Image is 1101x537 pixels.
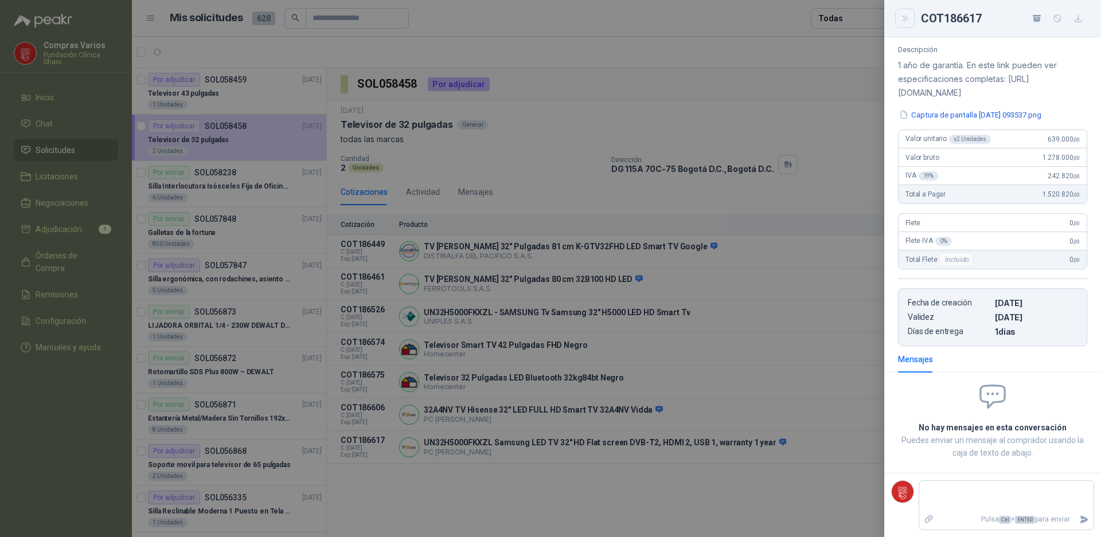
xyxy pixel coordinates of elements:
div: 19 % [919,171,939,181]
p: Validez [908,312,990,322]
span: ,00 [1073,173,1080,179]
span: Flete [905,219,920,227]
span: 1.278.000 [1043,154,1080,162]
span: ,00 [1073,220,1080,226]
span: Total Flete [905,253,976,266]
div: Mensajes [898,353,933,366]
span: Valor unitario [905,135,991,144]
span: IVA [905,171,938,181]
p: Fecha de creación [908,298,990,308]
span: 1.520.820 [1043,190,1080,198]
span: 0 [1069,237,1080,245]
span: Valor bruto [905,154,939,162]
button: Close [898,11,912,25]
div: COT186617 [921,9,1087,28]
span: 242.820 [1048,172,1080,180]
h2: No hay mensajes en esta conversación [898,421,1087,434]
span: ,00 [1073,155,1080,161]
span: ,00 [1073,136,1080,143]
p: Días de entrega [908,327,990,336]
button: Enviar [1075,509,1094,530]
p: Descripción [898,45,1087,54]
span: ENTER [1015,516,1035,524]
div: x 2 Unidades [949,135,991,144]
span: Flete IVA [905,237,952,246]
span: ,00 [1073,238,1080,245]
label: Adjuntar archivos [919,509,939,530]
span: ,00 [1073,257,1080,263]
p: Puedes enviar un mensaje al comprador usando la caja de texto de abajo. [898,434,1087,459]
div: Incluido [939,253,974,266]
span: 0 [1069,219,1080,227]
p: [DATE] [995,298,1077,308]
span: ,00 [1073,191,1080,198]
span: 0 [1069,256,1080,264]
p: 1 año de garantía. En este link pueden ver especificaciones completas: [URL][DOMAIN_NAME] [898,58,1087,100]
span: 639.000 [1048,135,1080,143]
img: Company Logo [892,481,913,503]
button: Captura de pantalla [DATE] 093537.png [898,109,1043,121]
span: Ctrl [999,516,1011,524]
p: Pulsa + para enviar [939,509,1075,530]
span: Total a Pagar [905,190,946,198]
p: 1 dias [995,327,1077,336]
div: 0 % [935,237,952,246]
p: [DATE] [995,312,1077,322]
